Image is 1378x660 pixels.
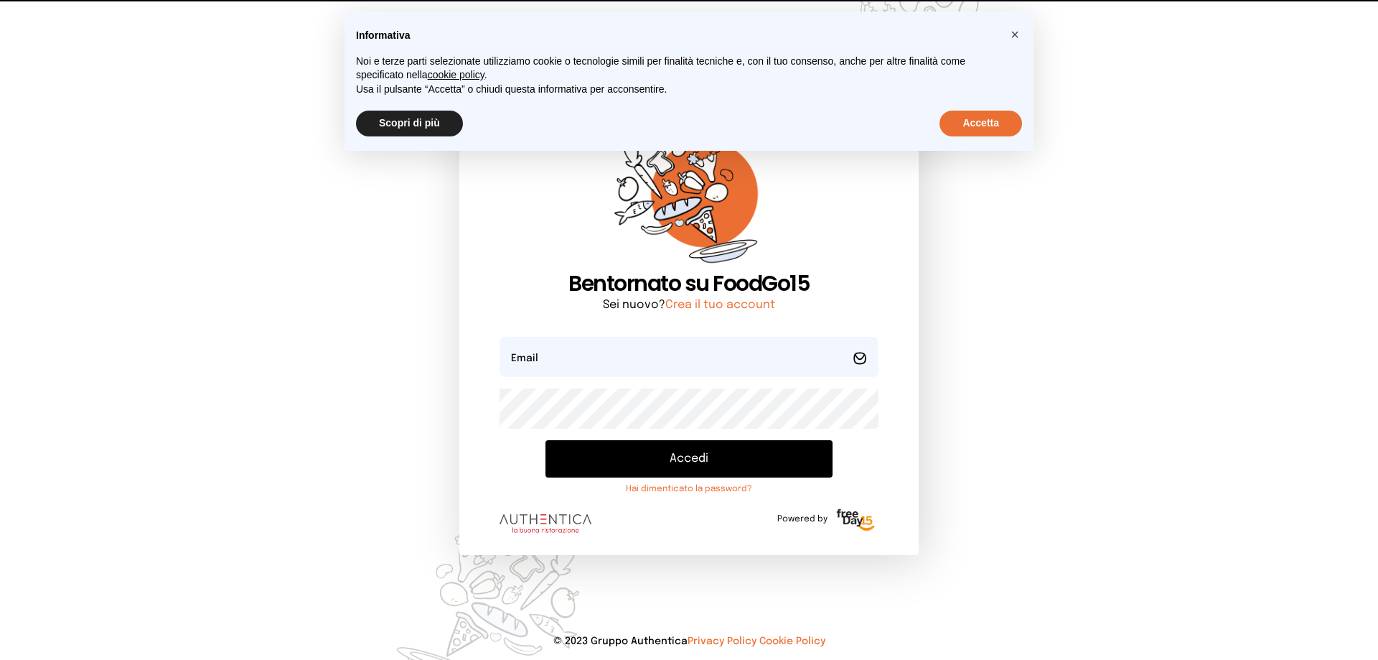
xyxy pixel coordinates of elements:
[356,111,463,136] button: Scopri di più
[356,83,999,97] p: Usa il pulsante “Accetta” o chiudi questa informativa per acconsentire.
[500,297,878,314] p: Sei nuovo?
[428,69,484,80] a: cookie policy
[688,636,756,646] a: Privacy Policy
[23,634,1355,649] p: © 2023 Gruppo Authentica
[939,111,1022,136] button: Accetta
[545,483,833,495] a: Hai dimenticato la password?
[614,119,764,271] img: sticker-orange.65babaf.png
[777,513,828,525] span: Powered by
[500,271,878,297] h1: Bentornato su FoodGo15
[356,29,999,43] h2: Informativa
[545,440,833,478] button: Accedi
[356,55,999,83] p: Noi e terze parti selezionate utilizziamo cookie o tecnologie simili per finalità tecniche e, con...
[665,299,775,311] a: Crea il tuo account
[759,636,825,646] a: Cookie Policy
[833,506,878,535] img: logo-freeday.3e08031.png
[1011,27,1019,42] span: ×
[500,514,591,533] img: logo.8f33a47.png
[1003,23,1026,46] button: Chiudi questa informativa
